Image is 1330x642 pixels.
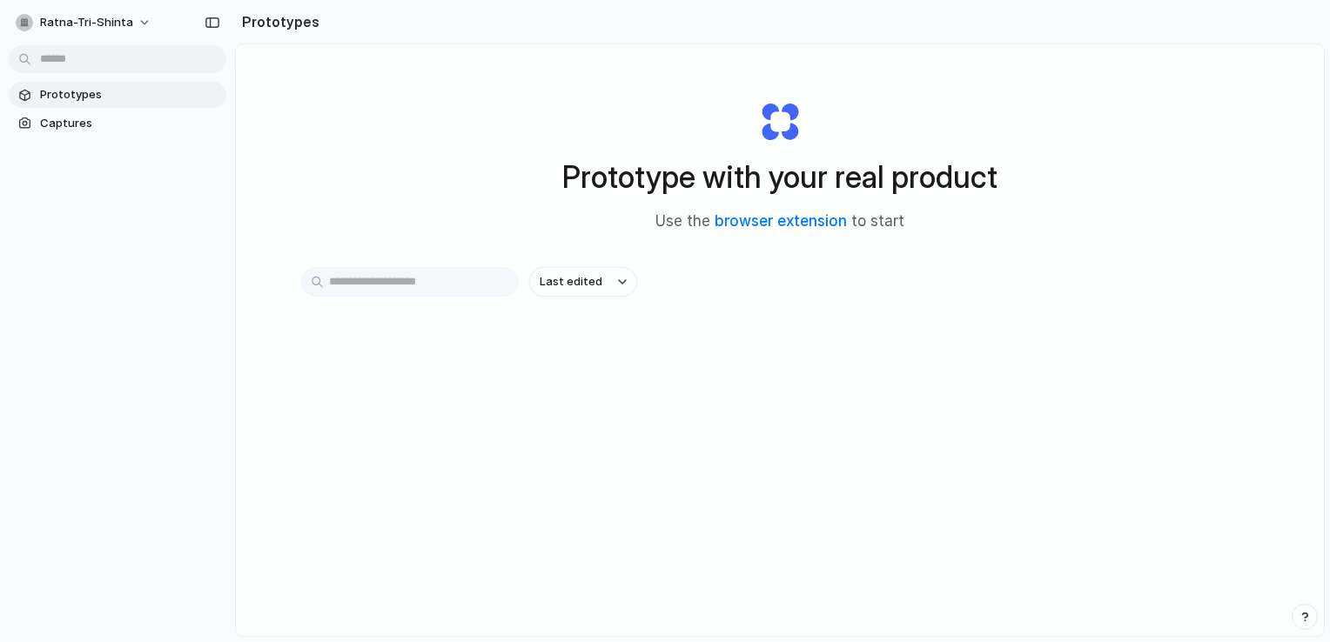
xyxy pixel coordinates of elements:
[40,115,219,132] span: Captures
[40,86,219,104] span: Prototypes
[540,273,602,291] span: Last edited
[40,14,133,31] span: ratna-tri-shinta
[9,82,226,108] a: Prototypes
[9,110,226,137] a: Captures
[562,154,997,200] h1: Prototype with your real product
[529,267,637,297] button: Last edited
[9,9,160,37] button: ratna-tri-shinta
[715,212,847,230] a: browser extension
[235,11,319,32] h2: Prototypes
[655,211,904,233] span: Use the to start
